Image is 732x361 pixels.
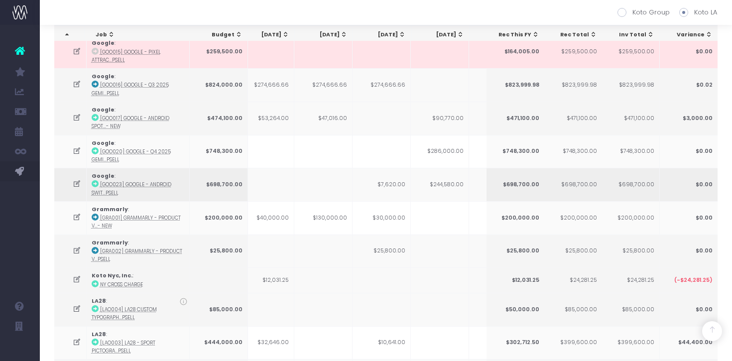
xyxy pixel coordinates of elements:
td: $824,000.00 [190,68,248,102]
td: $244,580.00 [411,168,469,201]
strong: LA28 [92,331,106,338]
td: $25,800.00 [353,235,411,268]
th: Inv Total: activate to sort column ascending [602,25,660,44]
strong: Google [92,39,115,47]
label: Koto LA [679,7,717,17]
td: $274,666.66 [236,68,294,102]
td: : [87,293,190,326]
abbr: [GRA001] Grammarly - Product Videos - Brand - New [92,215,181,229]
td: : [87,102,190,135]
div: [DATE] [304,31,348,39]
td: $90,770.00 [411,102,469,135]
abbr: [GOO015] Google - Pixel Attract Loops (H2-25) - Brand - Upsell [92,49,161,63]
td: $399,600.00 [601,326,659,360]
div: [DATE] [362,31,406,39]
td: $0.00 [659,293,718,326]
abbr: [GOO020] Google - Q4 2025 Gemini Design - Brand - Upsell [92,148,171,163]
td: $12,031.25 [486,267,544,292]
th: Variance: activate to sort column ascending [659,25,718,44]
td: $24,281.25 [544,267,602,292]
td: $40,000.00 [236,201,294,235]
td: : [87,326,190,360]
abbr: [GOO017] Google - Android Spotlight - Brand - New [92,115,169,129]
td: : [87,201,190,235]
td: $0.00 [659,135,718,168]
td: $25,800.00 [544,235,602,268]
td: $200,000.00 [544,201,602,235]
td: : [87,235,190,268]
div: [DATE] [420,31,464,39]
td: $748,300.00 [544,135,602,168]
td: $471,100.00 [544,102,602,135]
td: $0.00 [659,35,718,68]
td: : [87,68,190,102]
div: Rec Total [553,31,597,39]
td: $259,500.00 [601,35,659,68]
td: $30,000.00 [353,201,411,235]
td: $259,500.00 [190,35,248,68]
th: Budget: activate to sort column ascending [190,25,248,44]
td: $0.00 [659,201,718,235]
td: $25,800.00 [190,235,248,268]
div: [DATE] [245,31,289,39]
td: $200,000.00 [601,201,659,235]
td: $25,800.00 [486,235,544,268]
td: $748,300.00 [190,135,248,168]
td: $44,400.00 [659,326,718,360]
td: $0.02 [659,68,718,102]
div: Variance [668,31,712,39]
td: $698,700.00 [601,168,659,201]
td: $47,016.00 [294,102,353,135]
td: $259,500.00 [544,35,602,68]
div: Job [96,31,187,39]
abbr: NY Cross Charge [100,281,143,288]
th: Job: activate to sort column ascending [87,25,193,44]
td: $823,999.98 [601,68,659,102]
th: Jul 25: activate to sort column ascending [237,25,295,44]
td: $474,100.00 [190,102,248,135]
td: $99,803.00 [469,102,527,135]
td: $25,800.00 [601,235,659,268]
td: $823,999.98 [544,68,602,102]
div: [DATE] [479,31,522,39]
td: $274,666.66 [353,68,411,102]
strong: LA28 [92,297,106,305]
td: $0.00 [659,168,718,201]
td: $698,700.00 [544,168,602,201]
td: $85,000.00 [190,293,248,326]
td: $471,100.00 [601,102,659,135]
div: Inv Total [610,31,654,39]
td: $302,712.50 [486,326,544,360]
abbr: [LAO004] LA28 Custom Typography - Upsell [92,306,157,321]
div: Budget [199,31,243,39]
strong: Google [92,73,115,80]
td: $85,000.00 [544,293,602,326]
td: $24,281.25 [601,267,659,292]
td: $53,264.00 [236,102,294,135]
td: : [87,267,190,292]
th: Oct 25: activate to sort column ascending [411,25,470,44]
abbr: [LAO003] LA28 - Sport Pictograms - Upsell [92,340,155,354]
span: (-$24,281.25) [674,276,712,284]
th: Aug 25: activate to sort column ascending [295,25,353,44]
td: $200,000.00 [486,201,544,235]
abbr: [GRA002] Grammarly - Product Video - Brand - Upsell [92,248,182,262]
td: $275,600.00 [469,135,527,168]
th: : activate to sort column descending [54,25,85,44]
td: $3,000.00 [659,102,718,135]
td: $130,000.00 [294,201,353,235]
strong: Google [92,172,115,180]
td: $698,700.00 [190,168,248,201]
td: $12,031.25 [236,267,294,292]
strong: Google [92,106,115,114]
td: : [87,135,190,168]
strong: Koto Nyc, Inc. [92,272,132,279]
img: images/default_profile_image.png [12,341,27,356]
td: $274,666.66 [294,68,353,102]
strong: Google [92,139,115,147]
td: $748,300.00 [601,135,659,168]
th: Nov 25: activate to sort column ascending [470,25,528,44]
td: $10,641.00 [353,326,411,360]
label: Koto Group [617,7,670,17]
strong: Grammarly [92,239,128,246]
